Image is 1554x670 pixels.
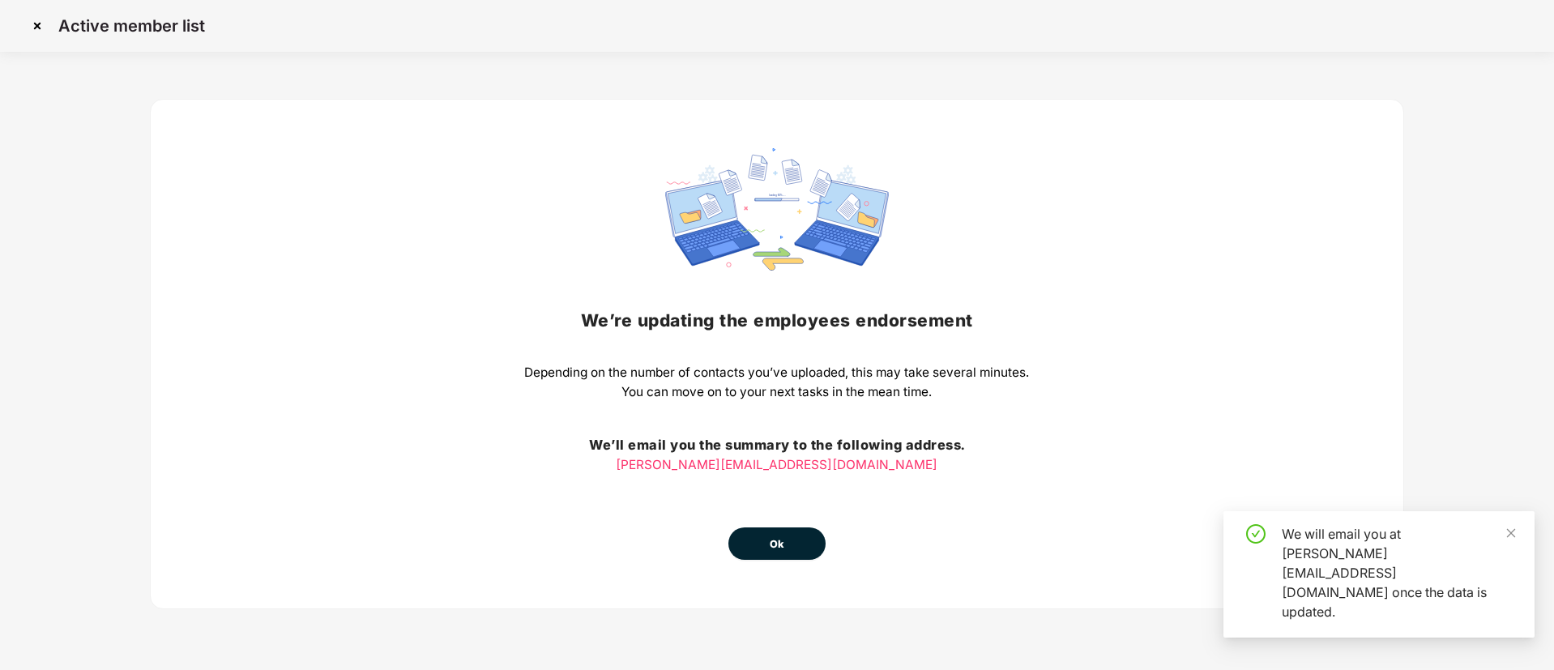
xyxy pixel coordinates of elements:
[1282,524,1515,621] div: We will email you at [PERSON_NAME][EMAIL_ADDRESS][DOMAIN_NAME] once the data is updated.
[524,382,1029,402] p: You can move on to your next tasks in the mean time.
[24,13,50,39] img: svg+xml;base64,PHN2ZyBpZD0iQ3Jvc3MtMzJ4MzIiIHhtbG5zPSJodHRwOi8vd3d3LnczLm9yZy8yMDAwL3N2ZyIgd2lkdG...
[728,527,826,560] button: Ok
[665,148,889,271] img: svg+xml;base64,PHN2ZyBpZD0iRGF0YV9zeW5jaW5nIiB4bWxucz0iaHR0cDovL3d3dy53My5vcmcvMjAwMC9zdmciIHdpZH...
[58,16,205,36] p: Active member list
[524,307,1029,334] h2: We’re updating the employees endorsement
[524,363,1029,382] p: Depending on the number of contacts you’ve uploaded, this may take several minutes.
[524,435,1029,456] h3: We’ll email you the summary to the following address.
[1246,524,1266,544] span: check-circle
[1505,527,1517,539] span: close
[770,536,784,553] span: Ok
[524,455,1029,475] p: [PERSON_NAME][EMAIL_ADDRESS][DOMAIN_NAME]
